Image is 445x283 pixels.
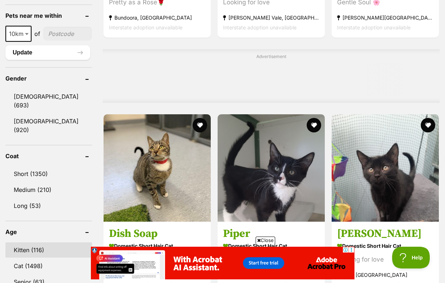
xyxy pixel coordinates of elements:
[109,227,205,241] h3: Dish Soap
[193,118,207,132] button: favourite
[307,118,321,132] button: favourite
[109,13,205,22] strong: Bundoora, [GEOGRAPHIC_DATA]
[5,114,92,138] a: [DEMOGRAPHIC_DATA] (920)
[1,1,7,7] img: consumer-privacy-logo.png
[337,241,433,251] strong: Domestic Short Hair Cat
[5,166,92,181] a: Short (1350)
[91,247,354,279] iframe: Advertisement
[223,24,297,30] span: Interstate adoption unavailable
[109,24,182,30] span: Interstate adoption unavailable
[392,247,431,268] iframe: Help Scout Beacon - Open
[5,26,32,42] span: 10km
[139,63,403,95] iframe: Advertisement
[5,75,92,82] header: Gender
[223,13,319,22] strong: [PERSON_NAME] Vale, [GEOGRAPHIC_DATA]
[223,241,319,251] strong: Domestic Short Hair Cat
[34,29,40,38] span: of
[337,270,433,280] strong: Sale, [GEOGRAPHIC_DATA]
[337,227,433,241] h3: [PERSON_NAME]
[5,198,92,213] a: Long (53)
[5,89,92,113] a: [DEMOGRAPHIC_DATA] (693)
[43,27,92,41] input: postcode
[104,114,211,222] img: Dish Soap - Domestic Short Hair Cat
[109,241,205,251] strong: Domestic Short Hair Cat
[256,237,275,244] span: Close
[218,114,325,222] img: Piper - Domestic Short Hair Cat
[223,227,319,241] h3: Piper
[6,29,31,39] span: 10km
[5,12,92,19] header: Pets near me within
[5,229,92,235] header: Age
[421,118,435,132] button: favourite
[337,255,433,264] div: Looking for love
[5,45,90,60] button: Update
[103,49,440,103] div: Advertisement
[337,24,411,30] span: Interstate adoption unavailable
[5,258,92,274] a: Cat (1498)
[5,182,92,197] a: Medium (210)
[332,114,439,222] img: Phoebe - Domestic Short Hair Cat
[5,153,92,159] header: Coat
[337,13,433,22] strong: [PERSON_NAME][GEOGRAPHIC_DATA], [GEOGRAPHIC_DATA]
[5,242,92,258] a: Kitten (116)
